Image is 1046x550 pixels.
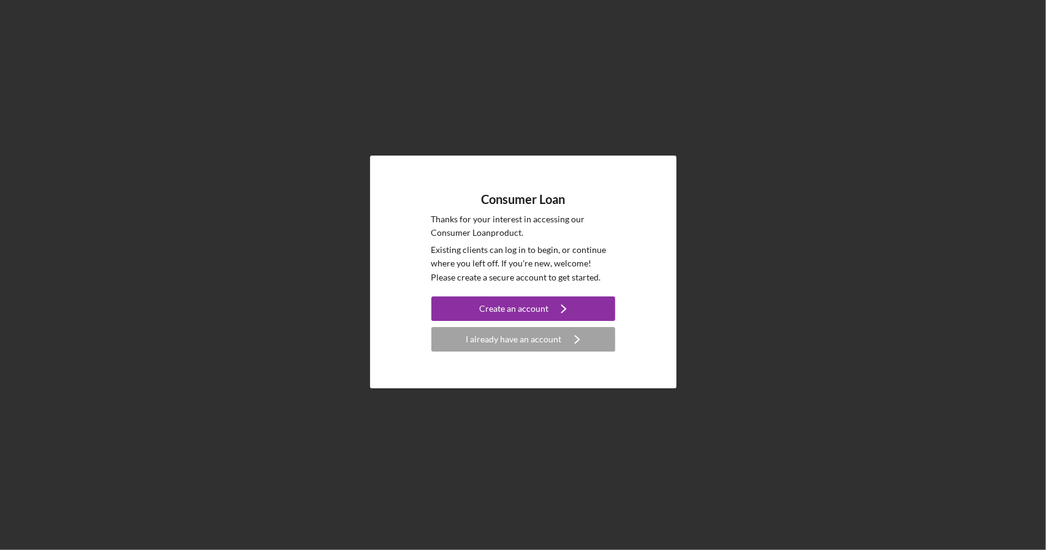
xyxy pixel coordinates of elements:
a: Create an account [431,296,615,324]
button: Create an account [431,296,615,321]
p: Thanks for your interest in accessing our Consumer Loan product. [431,213,615,240]
div: Create an account [479,296,548,321]
p: Existing clients can log in to begin, or continue where you left off. If you're new, welcome! Ple... [431,243,615,284]
h4: Consumer Loan [481,192,565,206]
div: I already have an account [466,327,562,352]
button: I already have an account [431,327,615,352]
